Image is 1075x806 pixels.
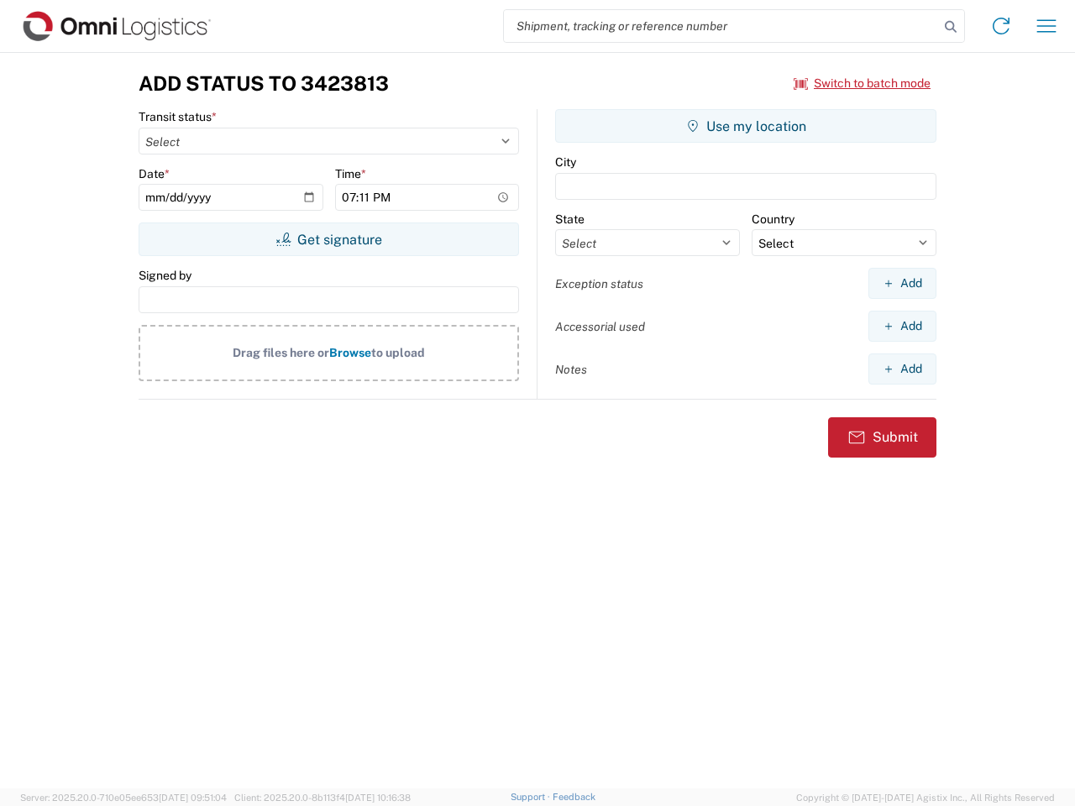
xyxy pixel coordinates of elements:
[555,212,585,227] label: State
[555,154,576,170] label: City
[371,346,425,359] span: to upload
[233,346,329,359] span: Drag files here or
[555,109,936,143] button: Use my location
[868,311,936,342] button: Add
[20,793,227,803] span: Server: 2025.20.0-710e05ee653
[139,71,389,96] h3: Add Status to 3423813
[335,166,366,181] label: Time
[345,793,411,803] span: [DATE] 10:16:38
[553,792,595,802] a: Feedback
[796,790,1055,805] span: Copyright © [DATE]-[DATE] Agistix Inc., All Rights Reserved
[329,346,371,359] span: Browse
[828,417,936,458] button: Submit
[139,222,519,256] button: Get signature
[139,268,191,283] label: Signed by
[555,276,643,291] label: Exception status
[511,792,553,802] a: Support
[139,109,217,124] label: Transit status
[159,793,227,803] span: [DATE] 09:51:04
[752,212,794,227] label: Country
[555,362,587,377] label: Notes
[139,166,170,181] label: Date
[794,70,931,97] button: Switch to batch mode
[234,793,411,803] span: Client: 2025.20.0-8b113f4
[504,10,939,42] input: Shipment, tracking or reference number
[555,319,645,334] label: Accessorial used
[868,353,936,385] button: Add
[868,268,936,299] button: Add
